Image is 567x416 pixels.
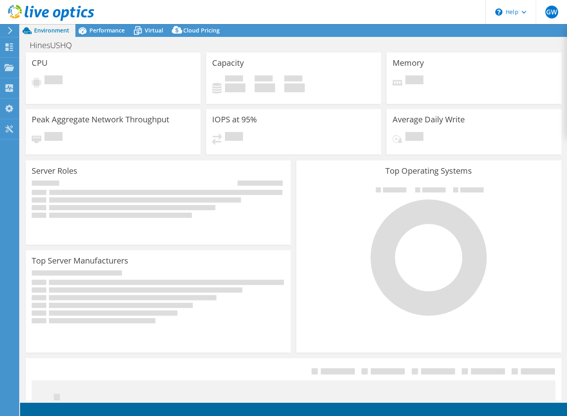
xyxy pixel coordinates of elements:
[183,26,220,34] span: Cloud Pricing
[393,115,465,124] h3: Average Daily Write
[34,26,69,34] span: Environment
[32,256,128,265] h3: Top Server Manufacturers
[495,8,502,16] svg: \n
[405,75,423,86] span: Pending
[45,132,63,143] span: Pending
[393,59,424,67] h3: Memory
[26,41,84,50] h1: HinesUSHQ
[89,26,125,34] span: Performance
[32,115,169,124] h3: Peak Aggregate Network Throughput
[32,166,77,175] h3: Server Roles
[545,6,558,18] span: GW
[145,26,163,34] span: Virtual
[284,83,305,92] h4: 0 GiB
[255,75,273,83] span: Free
[405,132,423,143] span: Pending
[212,59,244,67] h3: Capacity
[225,83,245,92] h4: 0 GiB
[225,75,243,83] span: Used
[32,59,48,67] h3: CPU
[255,83,275,92] h4: 0 GiB
[284,75,302,83] span: Total
[225,132,243,143] span: Pending
[302,166,555,175] h3: Top Operating Systems
[212,115,257,124] h3: IOPS at 95%
[45,75,63,86] span: Pending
